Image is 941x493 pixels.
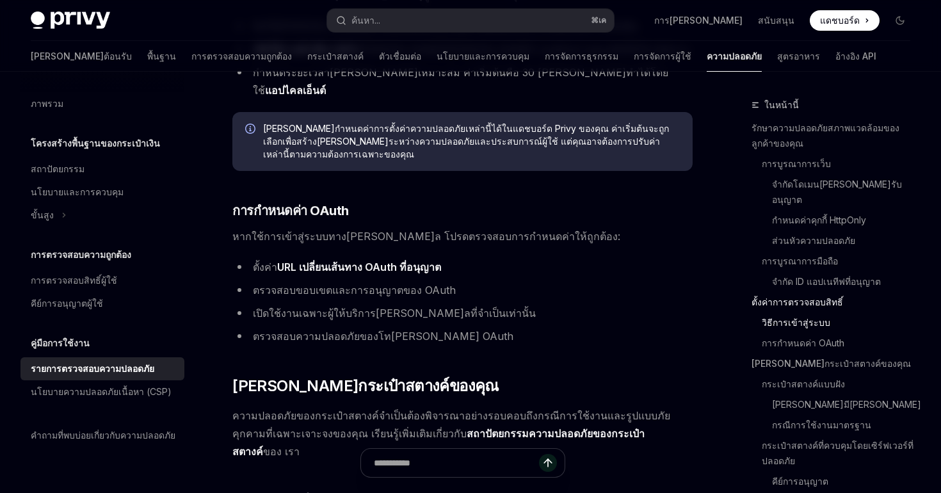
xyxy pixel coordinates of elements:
[545,51,618,61] font: การจัดการธุรกรรม
[772,210,921,230] a: กำหนดค่าคุกกี้ HttpOnly
[762,337,844,348] font: การกำหนดค่า OAuth
[20,357,184,380] a: รายการตรวจสอบความปลอดภัย
[835,41,876,72] a: อ้างอิง API
[253,330,513,343] font: ตรวจสอบความปลอดภัยของโท[PERSON_NAME] OAuth
[777,51,820,61] font: สูตรอาหาร
[147,41,176,72] a: พื้นฐาน
[654,15,743,26] font: การ[PERSON_NAME]
[327,9,613,32] button: ค้นหา...⌘เค
[772,214,866,225] font: กำหนดค่าคุกกี้ HttpOnly
[772,415,921,435] a: กรณีการใช้งานมาตรฐาน
[762,378,845,389] font: กระเป๋าสตางค์แบบฝัง
[379,41,421,72] a: ตัวเชื่อมต่อ
[20,424,184,447] a: คำถามที่พบบ่อยเกี่ยวกับความปลอดภัย
[772,235,855,246] font: ส่วนหัวความปลอดภัย
[762,317,830,328] font: วิธีการเข้าสู่ระบบ
[772,394,921,415] a: [PERSON_NAME]มี[PERSON_NAME]สูง
[307,51,364,61] font: กระเป๋าสตางค์
[772,174,921,210] a: จำกัดโดเมน[PERSON_NAME]รับอนุญาต
[762,251,921,271] a: การบูรณาการมือถือ
[191,51,292,61] font: การตรวจสอบความถูกต้อง
[758,15,794,26] font: สนับสนุน
[835,51,876,61] font: อ้างอิง API
[31,41,132,72] a: [PERSON_NAME]ต้อนรับ
[351,15,380,26] font: ค้นหา...
[752,292,921,312] a: ตั้งค่าการตรวจสอบสิทธิ์
[31,98,63,109] font: ภาพรวม
[265,84,326,97] a: แอปไคลเอ็นต์
[820,15,860,26] font: แดชบอร์ด
[762,333,921,353] a: การกำหนดค่า OAuth
[31,386,172,397] font: นโยบายความปลอดภัยเนื้อหา (CSP)
[752,118,921,154] a: รักษาความปลอดภัยสภาพแวดล้อมของลูกค้าของคุณ
[277,261,441,273] font: URL เปลี่ยนเส้นทาง OAuth ที่อนุญาต
[437,51,529,61] font: นโยบายและการควบคุม
[31,12,110,29] img: โลโก้สีเข้ม
[545,41,618,72] a: การจัดการธุรกรรม
[253,307,536,319] font: เปิดใช้งานเฉพาะผู้ให้บริการ[PERSON_NAME]ลที่จำเป็นเท่านั้น
[147,51,176,61] font: พื้นฐาน
[772,230,921,251] a: ส่วนหัวความปลอดภัย
[277,261,441,274] a: URL เปลี่ยนเส้นทาง OAuth ที่อนุญาต
[752,358,911,369] font: [PERSON_NAME]กระเป๋าสตางค์ของคุณ
[634,41,691,72] a: การจัดการผู้ใช้
[20,92,184,115] a: ภาพรวม
[31,275,117,286] font: การตรวจสอบสิทธิ์ผู้ใช้
[762,158,831,169] font: การบูรณาการเว็บ
[654,14,743,27] a: การ[PERSON_NAME]
[752,122,899,149] font: รักษาความปลอดภัยสภาพแวดล้อมของลูกค้าของคุณ
[772,179,902,205] font: จำกัดโดเมน[PERSON_NAME]รับอนุญาต
[232,203,349,218] font: การกำหนดค่า OAuth
[539,454,557,472] button: ส่งข้อความ
[752,296,843,307] font: ตั้งค่าการตรวจสอบสิทธิ์
[191,41,292,72] a: การตรวจสอบความถูกต้อง
[307,41,364,72] a: กระเป๋าสตางค์
[31,163,84,174] font: สถาปัตยกรรม
[591,15,599,25] font: ⌘
[20,181,184,204] a: นโยบายและการควบคุม
[772,399,931,410] font: [PERSON_NAME]มี[PERSON_NAME]สูง
[31,337,90,348] font: คู่มือการใช้งาน
[752,353,921,374] a: [PERSON_NAME]กระเป๋าสตางค์ของคุณ
[707,51,762,61] font: ความปลอดภัย
[772,271,921,292] a: จำกัด ID แอปเนทีฟที่อนุญาต
[772,419,871,430] font: กรณีการใช้งานมาตรฐาน
[232,230,620,243] font: หากใช้การเข้าสู่ระบบทาง[PERSON_NAME]ล โปรดตรวจสอบการกำหนดค่าให้ถูกต้อง:
[762,374,921,394] a: กระเป๋าสตางค์แบบฝัง
[772,276,881,287] font: จำกัด ID แอปเนทีฟที่อนุญาต
[31,51,132,61] font: [PERSON_NAME]ต้อนรับ
[599,15,606,25] font: เค
[232,376,499,395] font: [PERSON_NAME]กระเป๋าสตางค์ของคุณ
[31,209,54,220] font: ขั้นสูง
[762,154,921,174] a: การบูรณาการเว็บ
[245,124,258,136] svg: ข้อมูล
[379,51,421,61] font: ตัวเชื่อมต่อ
[634,51,691,61] font: การจัดการผู้ใช้
[31,430,175,440] font: คำถามที่พบบ่อยเกี่ยวกับความปลอดภัย
[762,435,921,471] a: กระเป๋าสตางค์ที่ควบคุมโดยเซิร์ฟเวอร์ที่ปลอดภัย
[20,380,184,403] a: นโยบายความปลอดภัยเนื้อหา (CSP)
[810,10,880,31] a: แดชบอร์ด
[762,440,913,466] font: กระเป๋าสตางค์ที่ควบคุมโดยเซิร์ฟเวอร์ที่ปลอดภัย
[762,255,838,266] font: การบูรณาการมือถือ
[20,292,184,315] a: คีย์การอนุญาตผู้ใช้
[31,298,103,309] font: คีย์การอนุญาตผู้ใช้
[772,471,921,492] a: คีย์การอนุญาต
[20,158,184,181] a: สถาปัตยกรรม
[707,41,762,72] a: ความปลอดภัย
[772,476,828,487] font: คีย์การอนุญาต
[31,138,160,149] font: โครงสร้างพื้นฐานของกระเป๋าเงิน
[253,284,456,296] font: ตรวจสอบขอบเขตและการอนุญาตของ OAuth
[437,41,529,72] a: นโยบายและการควบคุม
[764,99,799,110] font: ในหน้านี้
[762,312,921,333] a: วิธีการเข้าสู่ระบบ
[253,261,277,273] font: ตั้งค่า
[31,363,154,374] font: รายการตรวจสอบความปลอดภัย
[263,445,300,458] font: ของ เรา
[31,186,124,197] font: นโยบายและการควบคุม
[263,123,669,159] font: [PERSON_NAME]กำหนดค่าการตั้งค่าความปลอดภัยเหล่านี้ได้ในแดชบอร์ด Privy ของคุณ ค่าเริ่มต้นจะถูกเลือ...
[777,41,820,72] a: สูตรอาหาร
[20,269,184,292] a: การตรวจสอบสิทธิ์ผู้ใช้
[31,249,131,260] font: การตรวจสอบความถูกต้อง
